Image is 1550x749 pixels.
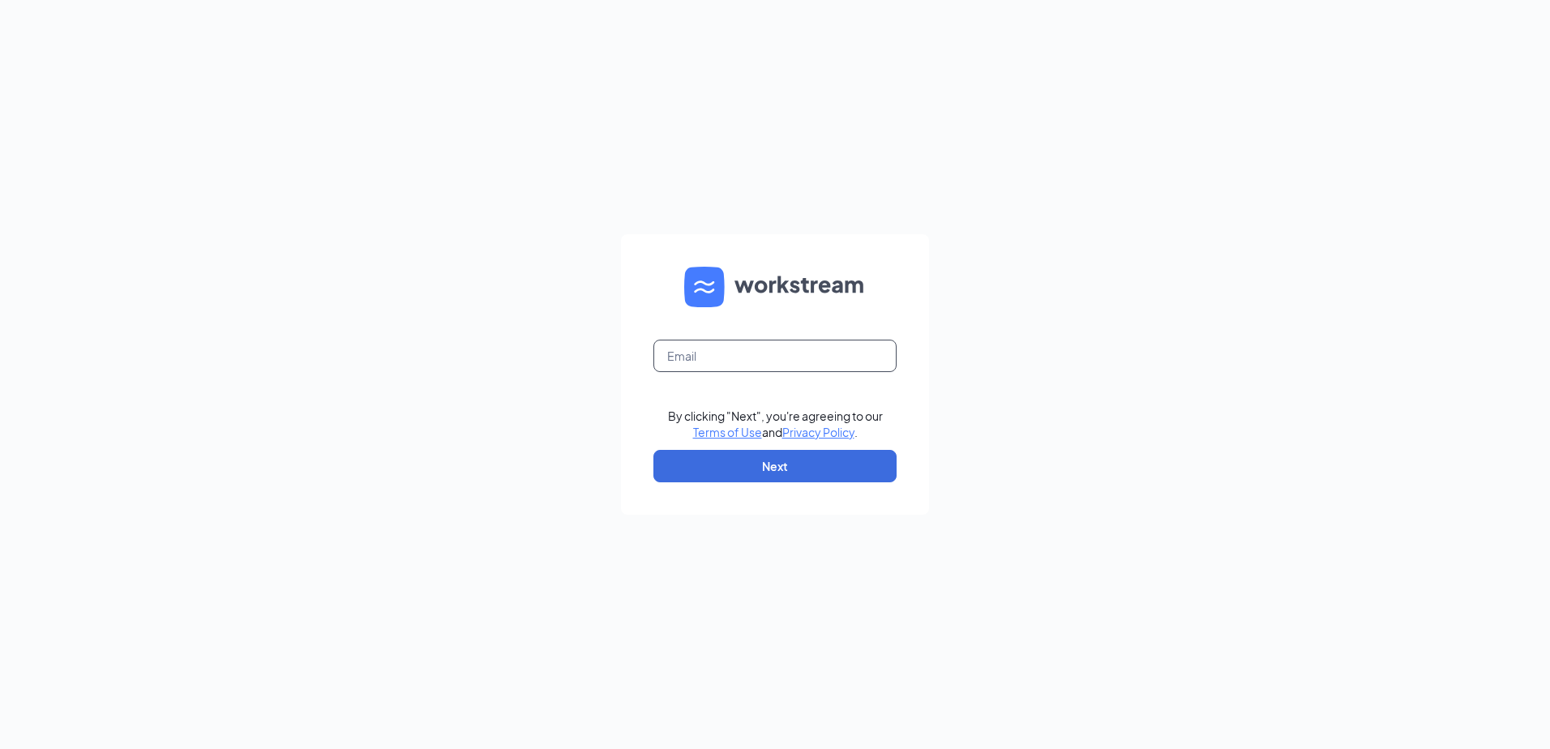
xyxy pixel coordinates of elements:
[693,425,762,439] a: Terms of Use
[668,408,883,440] div: By clicking "Next", you're agreeing to our and .
[653,340,897,372] input: Email
[782,425,854,439] a: Privacy Policy
[653,450,897,482] button: Next
[684,267,866,307] img: WS logo and Workstream text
